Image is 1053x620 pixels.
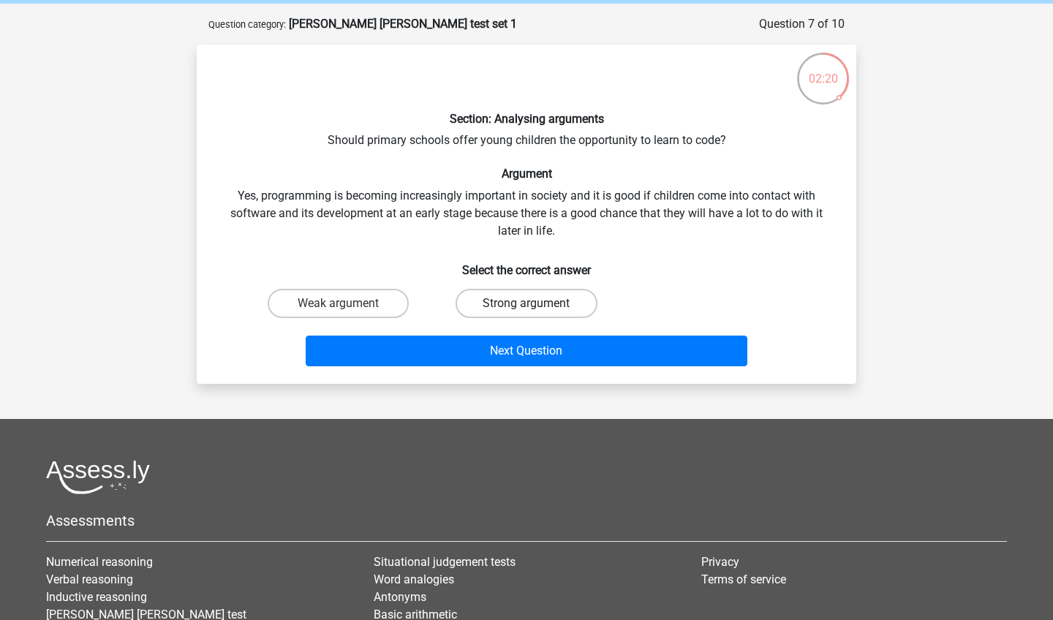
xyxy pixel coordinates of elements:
a: Privacy [701,555,739,569]
div: Should primary schools offer young children the opportunity to learn to code? Yes, programming is... [203,56,850,372]
a: Terms of service [701,572,786,586]
a: Word analogies [374,572,454,586]
div: Question 7 of 10 [759,15,845,33]
a: Situational judgement tests [374,555,516,569]
small: Question category: [208,19,286,30]
a: Antonyms [374,590,426,604]
label: Weak argument [268,289,409,318]
strong: [PERSON_NAME] [PERSON_NAME] test set 1 [289,17,517,31]
a: Inductive reasoning [46,590,147,604]
button: Next Question [306,336,748,366]
label: Strong argument [456,289,597,318]
h6: Section: Analysing arguments [220,112,833,126]
img: Assessly logo [46,460,150,494]
a: Verbal reasoning [46,572,133,586]
div: 02:20 [796,51,850,88]
h6: Select the correct answer [220,252,833,277]
h6: Argument [220,167,833,181]
a: Numerical reasoning [46,555,153,569]
h5: Assessments [46,512,1007,529]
